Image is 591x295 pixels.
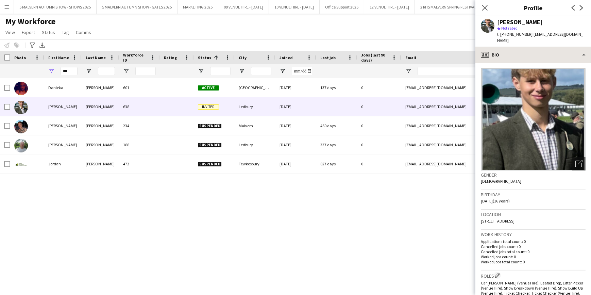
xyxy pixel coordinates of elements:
[316,116,357,135] div: 460 days
[123,68,129,74] button: Open Filter Menu
[275,97,316,116] div: [DATE]
[86,55,106,60] span: Last Name
[44,135,82,154] div: [PERSON_NAME]
[119,78,160,97] div: 601
[198,162,222,167] span: Suspended
[14,55,26,60] span: Photo
[275,135,316,154] div: [DATE]
[275,116,316,135] div: [DATE]
[357,154,401,173] div: 0
[82,135,119,154] div: [PERSON_NAME]
[119,154,160,173] div: 472
[357,135,401,154] div: 0
[481,211,586,217] h3: Location
[97,0,178,14] button: 5 MALVERN AUTUMN SHOW - GATES 2025
[251,67,271,75] input: City Filter Input
[14,158,28,171] img: Jordan Sanders
[275,78,316,97] div: [DATE]
[98,67,115,75] input: Last Name Filter Input
[39,28,58,37] a: Status
[481,198,510,203] span: [DATE] (16 years)
[401,135,537,154] div: [EMAIL_ADDRESS][DOMAIN_NAME]
[401,116,537,135] div: [EMAIL_ADDRESS][DOMAIN_NAME]
[361,52,389,63] span: Jobs (last 90 days)
[481,192,586,198] h3: Birthday
[497,32,583,43] span: | [EMAIL_ADDRESS][DOMAIN_NAME]
[14,139,28,152] img: Daniel Smyth
[572,157,586,170] div: Open photos pop-in
[42,29,55,35] span: Status
[481,218,514,224] span: [STREET_ADDRESS]
[198,124,222,129] span: Suspended
[44,97,82,116] div: [PERSON_NAME]
[218,0,269,14] button: 09 VENUE HIRE - [DATE]
[198,55,211,60] span: Status
[481,272,586,279] h3: Roles
[14,101,28,114] img: Daniel Arnold
[239,68,245,74] button: Open Filter Menu
[119,97,160,116] div: 638
[14,0,97,14] button: 5 MALVERN AUTUMN SHOW - SHOWS 2025
[401,154,537,173] div: [EMAIL_ADDRESS][DOMAIN_NAME]
[210,67,231,75] input: Status Filter Input
[76,29,91,35] span: Comms
[82,154,119,173] div: [PERSON_NAME]
[135,67,156,75] input: Workforce ID Filter Input
[481,68,586,170] img: Crew avatar or photo
[82,97,119,116] div: [PERSON_NAME]
[198,68,204,74] button: Open Filter Menu
[3,28,18,37] a: View
[59,28,72,37] a: Tag
[418,67,533,75] input: Email Filter Input
[316,78,357,97] div: 137 days
[280,68,286,74] button: Open Filter Menu
[405,55,416,60] span: Email
[497,19,543,25] div: [PERSON_NAME]
[62,29,69,35] span: Tag
[73,28,94,37] a: Comms
[320,55,336,60] span: Last job
[481,231,586,237] h3: Work history
[198,85,219,91] span: Active
[497,32,533,37] span: t. [PHONE_NUMBER]
[316,154,357,173] div: 827 days
[401,78,537,97] div: [EMAIL_ADDRESS][DOMAIN_NAME]
[275,154,316,173] div: [DATE]
[61,67,78,75] input: First Name Filter Input
[475,47,591,63] div: Bio
[28,41,36,49] app-action-btn: Advanced filters
[239,55,247,60] span: City
[48,68,54,74] button: Open Filter Menu
[48,55,69,60] span: First Name
[164,55,177,60] span: Rating
[475,3,591,12] h3: Profile
[357,78,401,97] div: 0
[119,116,160,135] div: 234
[235,116,275,135] div: Malvern
[357,116,401,135] div: 0
[235,97,275,116] div: Ledbury
[86,68,92,74] button: Open Filter Menu
[405,68,411,74] button: Open Filter Menu
[82,78,119,97] div: [PERSON_NAME]
[316,135,357,154] div: 337 days
[123,52,148,63] span: Workforce ID
[481,179,521,184] span: [DEMOGRAPHIC_DATA]
[364,0,415,14] button: 12 VENUE HIRE - [DATE]
[501,26,518,31] span: Not rated
[280,55,293,60] span: Joined
[401,97,537,116] div: [EMAIL_ADDRESS][DOMAIN_NAME]
[481,259,586,264] p: Worked jobs total count: 0
[5,16,55,27] span: My Workforce
[481,254,586,259] p: Worked jobs count: 0
[415,0,507,14] button: 2 RHS MALVERN SPRING FESTIVAL - SHOWS 2025
[292,67,312,75] input: Joined Filter Input
[481,249,586,254] p: Cancelled jobs total count: 0
[357,97,401,116] div: 0
[14,82,28,95] img: Danieka Hamilton
[320,0,364,14] button: Office Support 2025
[19,28,38,37] a: Export
[198,143,222,148] span: Suspended
[38,41,46,49] app-action-btn: Export XLSX
[235,78,275,97] div: [GEOGRAPHIC_DATA]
